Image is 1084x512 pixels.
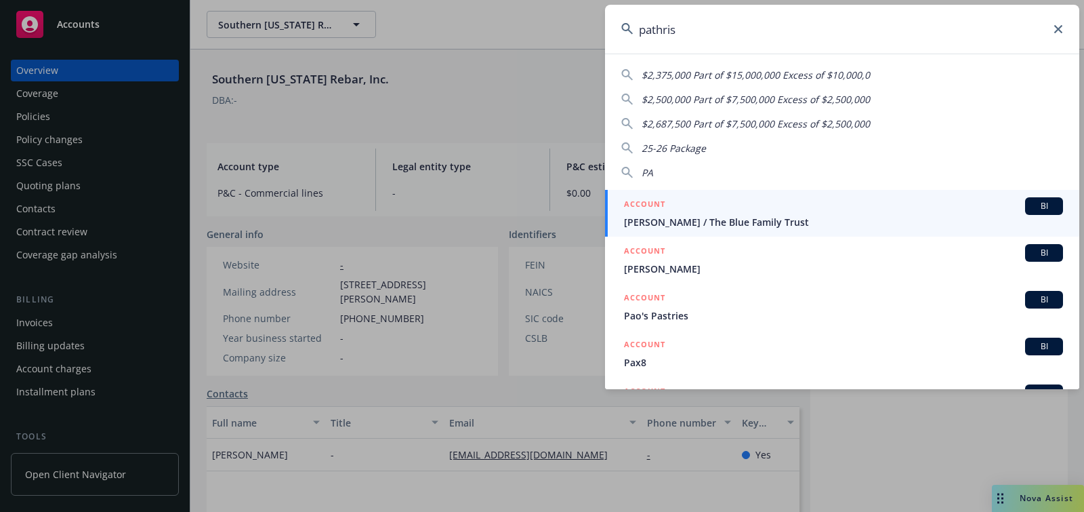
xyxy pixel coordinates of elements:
a: ACCOUNTBI[PERSON_NAME] / The Blue Family Trust [605,190,1079,237]
h5: ACCOUNT [624,385,665,401]
span: [PERSON_NAME] / The Blue Family Trust [624,215,1063,229]
span: Pao's Pastries [624,309,1063,323]
span: BI [1030,200,1058,212]
span: BI [1030,340,1058,353]
a: ACCOUNTBIPax8 [605,330,1079,377]
a: ACCOUNTBIPao's Pastries [605,283,1079,330]
span: PA [642,166,653,179]
span: [PERSON_NAME] [624,262,1063,276]
h5: ACCOUNT [624,291,665,307]
h5: ACCOUNT [624,197,665,214]
h5: ACCOUNT [624,338,665,354]
span: Pax8 [624,355,1063,370]
span: 25-26 Package [642,142,706,155]
input: Search... [605,5,1079,54]
span: $2,500,000 Part of $7,500,000 Excess of $2,500,000 [642,93,870,106]
span: BI [1030,294,1058,306]
a: ACCOUNTBI[PERSON_NAME] [605,237,1079,283]
span: $2,375,000 Part of $15,000,000 Excess of $10,000,0 [642,68,870,81]
h5: ACCOUNT [624,244,665,260]
span: BI [1030,387,1058,399]
span: BI [1030,247,1058,259]
span: $2,687,500 Part of $7,500,000 Excess of $2,500,000 [642,117,870,130]
a: ACCOUNTBI [605,377,1079,424]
